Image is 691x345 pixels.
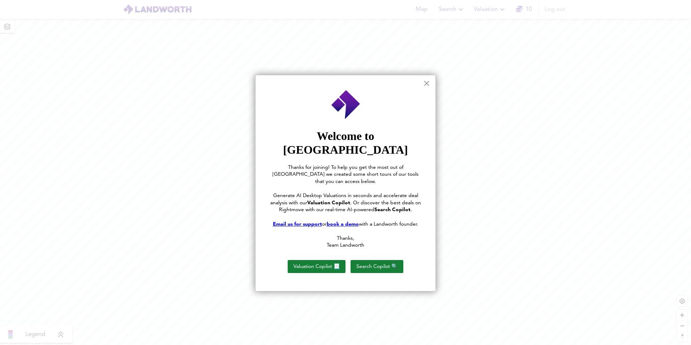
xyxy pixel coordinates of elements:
a: Email us for support [273,222,322,227]
strong: Search Copilot [374,207,411,212]
span: . [411,207,412,212]
a: book a demo [327,222,359,227]
img: Employee Photo [331,90,361,120]
button: Search Copilot 🔍 [351,260,403,273]
span: . Or discover the best deals on Rightmove with our real-time AI-powered [279,200,422,213]
strong: Valuation Copilot [307,200,350,205]
p: Team Landworth [270,242,421,249]
button: Close [423,77,430,89]
span: Generate AI Desktop Valuations in seconds and accelerate deal analysis with our [270,193,420,205]
p: Welcome to [GEOGRAPHIC_DATA] [270,129,421,157]
p: Thanks, [270,235,421,242]
button: Valuation Copilot 📃 [288,260,345,273]
p: Thanks for joining! To help you get the most out of [GEOGRAPHIC_DATA] we created some short tours... [270,164,421,186]
span: with a Landworth founder. [359,222,419,227]
span: or [322,222,327,227]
